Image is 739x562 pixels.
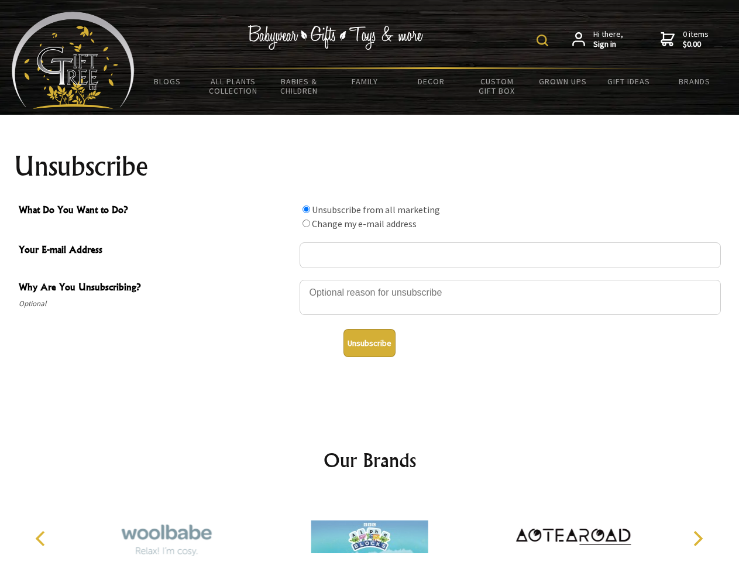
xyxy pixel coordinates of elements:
[343,329,396,357] button: Unsubscribe
[303,220,310,227] input: What Do You Want to Do?
[593,39,623,50] strong: Sign in
[332,69,398,94] a: Family
[596,69,662,94] a: Gift Ideas
[19,297,294,311] span: Optional
[537,35,548,46] img: product search
[661,29,709,50] a: 0 items$0.00
[300,280,721,315] textarea: Why Are You Unsubscribing?
[19,280,294,297] span: Why Are You Unsubscribing?
[662,69,728,94] a: Brands
[312,218,417,229] label: Change my e-mail address
[23,446,716,474] h2: Our Brands
[303,205,310,213] input: What Do You Want to Do?
[19,203,294,220] span: What Do You Want to Do?
[19,242,294,259] span: Your E-mail Address
[201,69,267,103] a: All Plants Collection
[266,69,332,103] a: Babies & Children
[683,29,709,50] span: 0 items
[135,69,201,94] a: BLOGS
[12,12,135,109] img: Babyware - Gifts - Toys and more...
[572,29,623,50] a: Hi there,Sign in
[29,526,55,551] button: Previous
[464,69,530,103] a: Custom Gift Box
[398,69,464,94] a: Decor
[685,526,710,551] button: Next
[593,29,623,50] span: Hi there,
[300,242,721,268] input: Your E-mail Address
[530,69,596,94] a: Grown Ups
[14,152,726,180] h1: Unsubscribe
[312,204,440,215] label: Unsubscribe from all marketing
[683,39,709,50] strong: $0.00
[248,25,424,50] img: Babywear - Gifts - Toys & more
